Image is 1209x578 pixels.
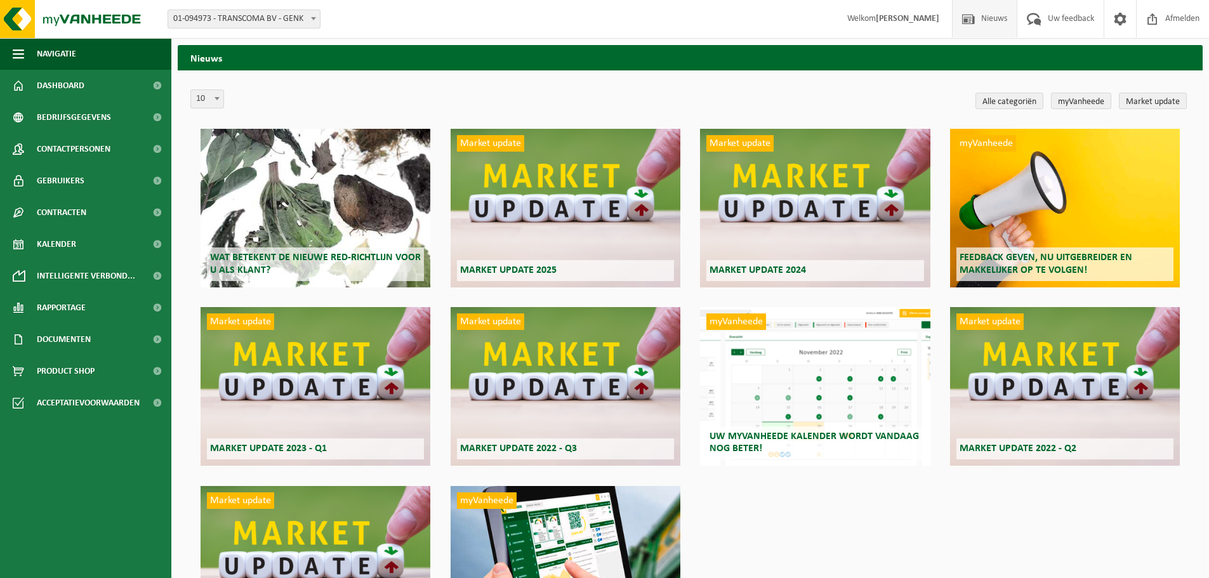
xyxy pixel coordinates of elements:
[700,307,930,466] a: myVanheede Uw myVanheede kalender wordt vandaag nog beter!
[201,129,430,287] a: Wat betekent de nieuwe RED-richtlijn voor u als klant?
[451,129,680,287] a: Market update Market update 2025
[960,443,1076,454] span: Market update 2022 - Q2
[706,313,766,330] span: myVanheede
[1051,93,1111,109] a: myVanheede
[37,38,76,70] span: Navigatie
[451,307,680,466] a: Market update Market update 2022 - Q3
[457,492,517,509] span: myVanheede
[956,135,1016,152] span: myVanheede
[37,197,86,228] span: Contracten
[950,307,1180,466] a: Market update Market update 2022 - Q2
[168,10,320,28] span: 01-094973 - TRANSCOMA BV - GENK
[37,133,110,165] span: Contactpersonen
[37,70,84,102] span: Dashboard
[460,443,577,454] span: Market update 2022 - Q3
[37,260,135,292] span: Intelligente verbond...
[710,431,919,454] span: Uw myVanheede kalender wordt vandaag nog beter!
[457,135,524,152] span: Market update
[960,253,1132,275] span: Feedback geven, nu uitgebreider en makkelijker op te volgen!
[207,492,274,509] span: Market update
[37,387,140,419] span: Acceptatievoorwaarden
[975,93,1043,109] a: Alle categoriën
[201,307,430,466] a: Market update Market update 2023 - Q1
[876,14,939,23] strong: [PERSON_NAME]
[710,265,806,275] span: Market update 2024
[950,129,1180,287] a: myVanheede Feedback geven, nu uitgebreider en makkelijker op te volgen!
[37,102,111,133] span: Bedrijfsgegevens
[457,313,524,330] span: Market update
[178,45,1203,70] h2: Nieuws
[706,135,774,152] span: Market update
[210,253,421,275] span: Wat betekent de nieuwe RED-richtlijn voor u als klant?
[37,292,86,324] span: Rapportage
[191,90,223,108] span: 10
[207,313,274,330] span: Market update
[460,265,557,275] span: Market update 2025
[37,355,95,387] span: Product Shop
[210,443,327,454] span: Market update 2023 - Q1
[37,228,76,260] span: Kalender
[956,313,1024,330] span: Market update
[1119,93,1187,109] a: Market update
[37,165,84,197] span: Gebruikers
[700,129,930,287] a: Market update Market update 2024
[168,10,320,29] span: 01-094973 - TRANSCOMA BV - GENK
[190,89,224,108] span: 10
[37,324,91,355] span: Documenten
